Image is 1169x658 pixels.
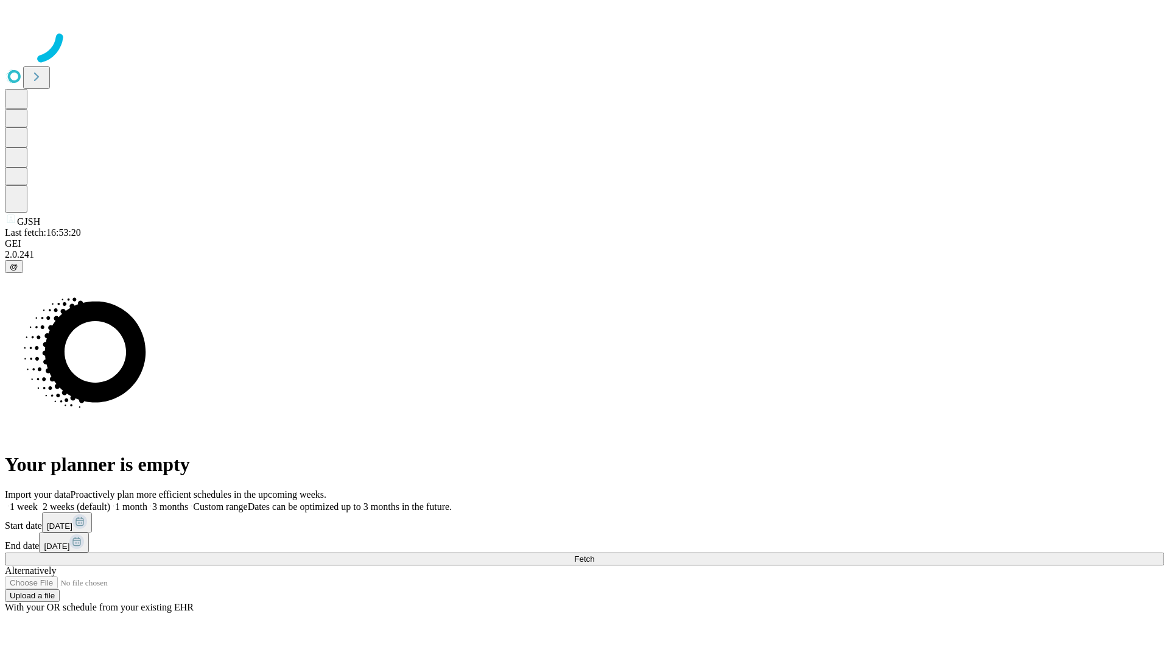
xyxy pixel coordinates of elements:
[5,589,60,602] button: Upload a file
[5,489,71,500] span: Import your data
[5,512,1164,532] div: Start date
[5,249,1164,260] div: 2.0.241
[71,489,326,500] span: Proactively plan more efficient schedules in the upcoming weeks.
[17,216,40,227] span: GJSH
[5,565,56,576] span: Alternatively
[5,453,1164,476] h1: Your planner is empty
[5,553,1164,565] button: Fetch
[115,501,147,512] span: 1 month
[5,227,81,238] span: Last fetch: 16:53:20
[5,260,23,273] button: @
[39,532,89,553] button: [DATE]
[47,522,72,531] span: [DATE]
[10,501,38,512] span: 1 week
[5,532,1164,553] div: End date
[5,602,194,612] span: With your OR schedule from your existing EHR
[193,501,247,512] span: Custom range
[43,501,110,512] span: 2 weeks (default)
[5,238,1164,249] div: GEI
[248,501,452,512] span: Dates can be optimized up to 3 months in the future.
[574,554,594,564] span: Fetch
[10,262,18,271] span: @
[42,512,92,532] button: [DATE]
[152,501,188,512] span: 3 months
[44,542,69,551] span: [DATE]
